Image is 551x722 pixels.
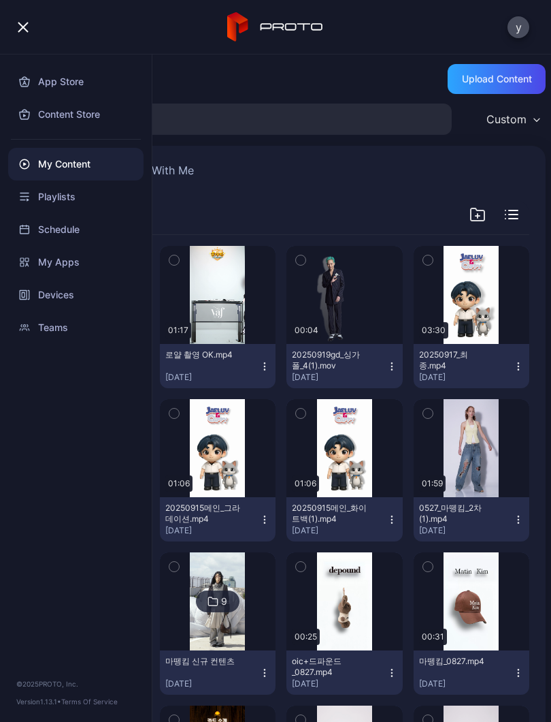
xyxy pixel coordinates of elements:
div: oic+드파운드_0827.mp4 [292,656,367,678]
button: 마뗑킴 신규 컨텐츠[DATE] [160,650,276,695]
button: 로얄 촬영 OK.mp4[DATE] [160,344,276,388]
button: Custom [480,104,546,135]
button: 20250915메인_화이트백(1).mp4[DATE] [286,497,403,541]
a: App Store [8,65,144,98]
a: Content Store [8,98,144,131]
div: [DATE] [292,525,386,536]
a: Devices [8,279,144,311]
span: Version 1.13.1 • [16,697,61,706]
a: My Apps [8,246,144,279]
div: [DATE] [165,372,260,383]
div: [DATE] [292,372,386,383]
button: 0527_마뗑킴_2차 (1).mp4[DATE] [414,497,530,541]
button: Shared With Me [110,162,197,184]
div: Custom [486,112,527,126]
div: [DATE] [419,372,514,383]
a: My Content [8,148,144,180]
button: Upload Content [448,64,546,94]
div: [DATE] [165,678,260,689]
a: Terms Of Service [61,697,118,706]
div: [DATE] [165,525,260,536]
div: 마뗑킴 신규 컨텐츠 [165,656,240,667]
div: [DATE] [419,678,514,689]
a: Playlists [8,180,144,213]
button: 20250919gd_싱가폴_4(1).mov[DATE] [286,344,403,388]
div: [DATE] [419,525,514,536]
div: 로얄 촬영 OK.mp4 [165,349,240,360]
div: © 2025 PROTO, Inc. [16,678,135,689]
button: 마뗑킴_0827.mp4[DATE] [414,650,530,695]
div: 20250915메인_화이트백(1).mp4 [292,503,367,524]
div: Upload Content [462,74,532,84]
div: 9 [221,595,227,608]
div: 20250919gd_싱가폴_4(1).mov [292,349,367,371]
div: 0527_마뗑킴_2차 (1).mp4 [419,503,494,524]
button: y [507,16,529,38]
a: Teams [8,311,144,344]
div: 마뗑킴_0827.mp4 [419,656,494,667]
a: Schedule [8,213,144,246]
div: 20250917_최종.mp4 [419,349,494,371]
button: 20250917_최종.mp4[DATE] [414,344,530,388]
div: [DATE] [292,678,386,689]
button: oic+드파운드_0827.mp4[DATE] [286,650,403,695]
div: 20250915메인_그라데이션.mp4 [165,503,240,524]
button: 20250915메인_그라데이션.mp4[DATE] [160,497,276,541]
